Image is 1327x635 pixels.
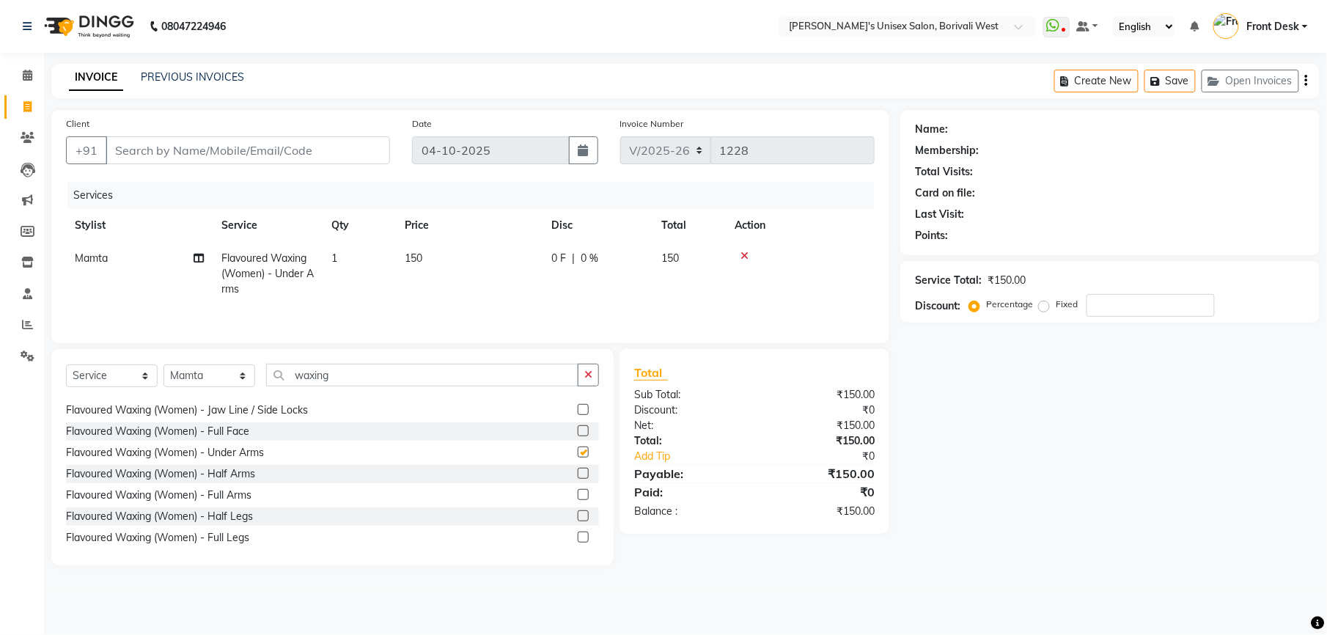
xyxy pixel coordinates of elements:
[66,530,249,546] div: Flavoured Waxing (Women) - Full Legs
[623,418,754,433] div: Net:
[623,465,754,482] div: Payable:
[37,6,138,47] img: logo
[623,403,754,418] div: Discount:
[915,207,964,222] div: Last Visit:
[67,182,886,209] div: Services
[754,483,886,501] div: ₹0
[1202,70,1299,92] button: Open Invoices
[915,228,948,243] div: Points:
[551,251,566,266] span: 0 F
[754,433,886,449] div: ₹150.00
[323,209,396,242] th: Qty
[726,209,875,242] th: Action
[412,117,432,131] label: Date
[106,136,390,164] input: Search by Name/Mobile/Email/Code
[1056,298,1078,311] label: Fixed
[572,251,575,266] span: |
[915,186,975,201] div: Card on file:
[1054,70,1139,92] button: Create New
[623,387,754,403] div: Sub Total:
[754,465,886,482] div: ₹150.00
[141,70,244,84] a: PREVIOUS INVOICES
[66,445,264,460] div: Flavoured Waxing (Women) - Under Arms
[623,433,754,449] div: Total:
[213,209,323,242] th: Service
[754,504,886,519] div: ₹150.00
[66,209,213,242] th: Stylist
[266,364,578,386] input: Search or Scan
[1246,19,1299,34] span: Front Desk
[986,298,1033,311] label: Percentage
[331,252,337,265] span: 1
[754,418,886,433] div: ₹150.00
[754,387,886,403] div: ₹150.00
[634,365,668,381] span: Total
[66,509,253,524] div: Flavoured Waxing (Women) - Half Legs
[66,117,89,131] label: Client
[1144,70,1196,92] button: Save
[581,251,598,266] span: 0 %
[66,488,251,503] div: Flavoured Waxing (Women) - Full Arms
[66,403,308,418] div: Flavoured Waxing (Women) - Jaw Line / Side Locks
[915,164,973,180] div: Total Visits:
[66,424,249,439] div: Flavoured Waxing (Women) - Full Face
[75,252,108,265] span: Mamta
[543,209,653,242] th: Disc
[915,298,960,314] div: Discount:
[405,252,422,265] span: 150
[620,117,684,131] label: Invoice Number
[661,252,679,265] span: 150
[915,143,979,158] div: Membership:
[66,136,107,164] button: +91
[396,209,543,242] th: Price
[623,449,776,464] a: Add Tip
[623,483,754,501] div: Paid:
[1213,13,1239,39] img: Front Desk
[754,403,886,418] div: ₹0
[915,273,982,288] div: Service Total:
[988,273,1026,288] div: ₹150.00
[161,6,226,47] b: 08047224946
[66,466,255,482] div: Flavoured Waxing (Women) - Half Arms
[69,65,123,91] a: INVOICE
[915,122,948,137] div: Name:
[653,209,726,242] th: Total
[623,504,754,519] div: Balance :
[221,252,314,296] span: Flavoured Waxing (Women) - Under Arms
[776,449,886,464] div: ₹0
